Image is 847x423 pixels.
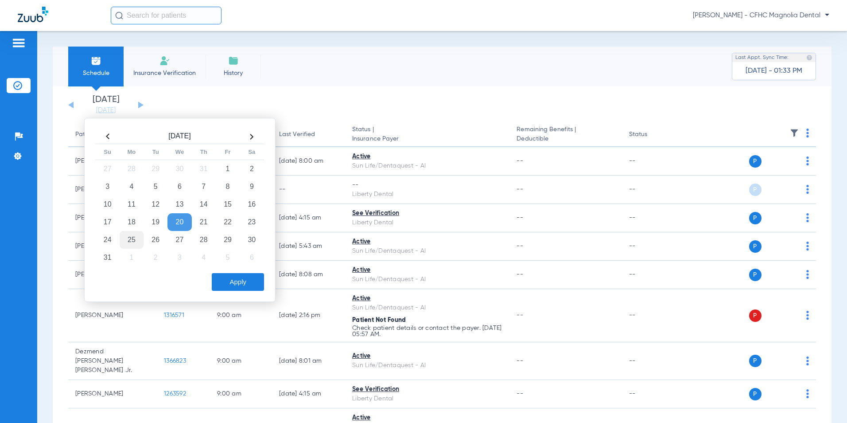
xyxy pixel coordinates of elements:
span: 1366823 [164,358,186,364]
span: 1316571 [164,312,184,318]
td: [DATE] 8:08 AM [272,261,345,289]
div: Active [352,266,502,275]
td: -- [622,147,682,176]
th: Remaining Benefits | [509,122,622,147]
img: last sync help info [806,55,812,61]
span: -- [517,158,523,164]
span: Patient Not Found [352,317,406,323]
img: Schedule [91,55,101,66]
td: 9:00 AM [210,380,272,408]
iframe: Chat Widget [803,380,847,423]
div: Liberty Dental [352,218,502,227]
td: 9:00 AM [210,289,272,342]
img: Manual Insurance Verification [159,55,170,66]
input: Search for patients [111,7,221,24]
td: [PERSON_NAME] [68,289,157,342]
img: Zuub Logo [18,7,48,22]
span: Schedule [75,69,117,78]
td: 9:00 AM [210,342,272,380]
div: Sun Life/Dentaquest - AI [352,361,502,370]
div: -- [352,180,502,190]
td: [PERSON_NAME] [68,380,157,408]
div: Liberty Dental [352,190,502,199]
td: -- [622,176,682,204]
span: History [212,69,254,78]
li: [DATE] [79,95,132,115]
img: group-dot-blue.svg [806,242,809,251]
span: Deductible [517,134,614,144]
img: group-dot-blue.svg [806,157,809,165]
th: Status [622,122,682,147]
td: -- [622,261,682,289]
img: group-dot-blue.svg [806,185,809,194]
p: Check patient details or contact the payer. [DATE] 05:57 AM. [352,325,502,337]
span: -- [517,312,523,318]
span: Insurance Verification [130,69,199,78]
td: Dezmend [PERSON_NAME] [PERSON_NAME] Jr. [68,342,157,380]
span: P [749,388,762,400]
td: -- [622,342,682,380]
div: Sun Life/Dentaquest - AI [352,161,502,171]
img: History [228,55,239,66]
td: -- [622,380,682,408]
span: -- [517,271,523,278]
td: [DATE] 2:16 PM [272,289,345,342]
td: [DATE] 8:01 AM [272,342,345,380]
img: group-dot-blue.svg [806,356,809,365]
th: Status | [345,122,509,147]
div: Liberty Dental [352,394,502,403]
span: P [749,155,762,168]
td: [DATE] 5:43 AM [272,232,345,261]
span: P [749,240,762,253]
div: Active [352,294,502,303]
img: hamburger-icon [12,38,26,48]
span: P [749,355,762,367]
span: -- [517,358,523,364]
span: [PERSON_NAME] - CFHC Magnolia Dental [693,11,829,20]
span: P [749,269,762,281]
td: [DATE] 8:00 AM [272,147,345,176]
td: -- [622,204,682,232]
td: -- [622,232,682,261]
img: group-dot-blue.svg [806,129,809,137]
span: -- [517,215,523,221]
div: Active [352,237,502,247]
span: P [749,212,762,224]
div: Active [352,352,502,361]
div: Last Verified [279,130,338,139]
img: group-dot-blue.svg [806,311,809,320]
a: [DATE] [79,106,132,115]
td: -- [272,176,345,204]
div: Sun Life/Dentaquest - AI [352,275,502,284]
td: [DATE] 4:15 AM [272,204,345,232]
span: Last Appt. Sync Time: [735,53,789,62]
span: -- [517,186,523,192]
div: See Verification [352,385,502,394]
span: -- [517,391,523,397]
div: See Verification [352,209,502,218]
th: [DATE] [120,129,240,144]
span: [DATE] - 01:33 PM [746,67,802,75]
div: Patient Name [75,130,114,139]
button: Apply [212,273,264,291]
img: group-dot-blue.svg [806,213,809,222]
span: P [749,309,762,322]
span: -- [517,243,523,249]
span: P [749,184,762,196]
td: -- [622,289,682,342]
div: Patient Name [75,130,150,139]
img: filter.svg [790,129,799,137]
div: Active [352,413,502,423]
span: Insurance Payer [352,134,502,144]
img: group-dot-blue.svg [806,270,809,279]
div: Sun Life/Dentaquest - AI [352,303,502,313]
span: 1263592 [164,391,186,397]
div: Sun Life/Dentaquest - AI [352,247,502,256]
img: Search Icon [115,12,123,20]
td: [DATE] 4:15 AM [272,380,345,408]
div: Last Verified [279,130,315,139]
div: Active [352,152,502,161]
